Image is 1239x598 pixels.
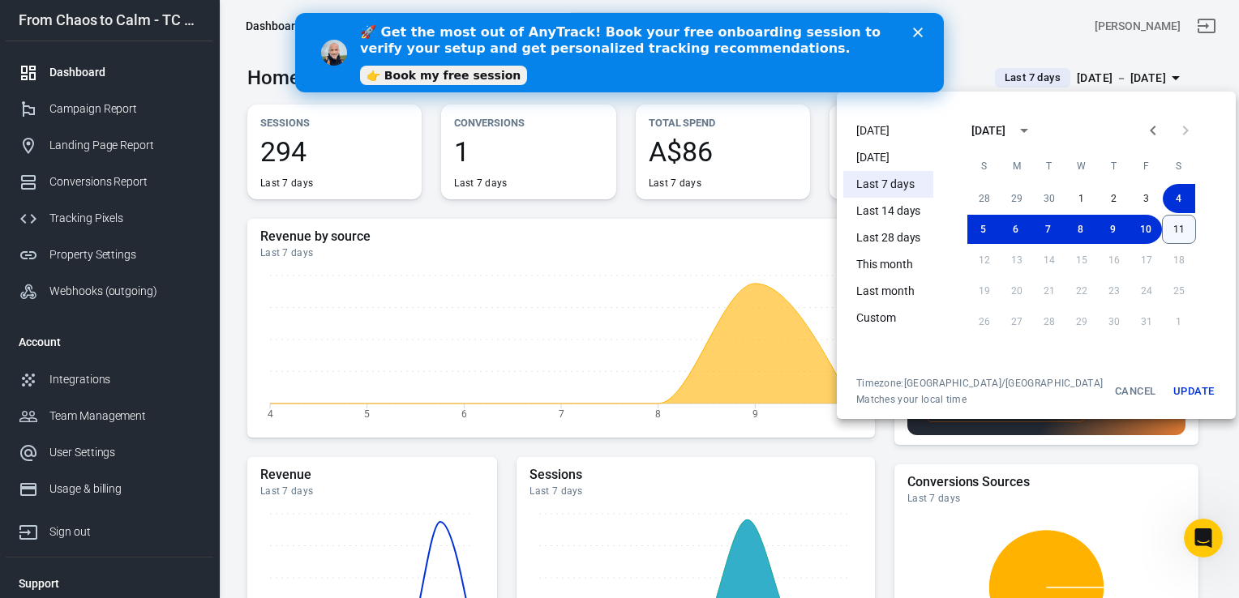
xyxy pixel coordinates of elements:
button: 5 [967,215,1000,244]
button: 3 [1130,184,1163,213]
button: 9 [1097,215,1130,244]
li: Last month [843,278,933,305]
iframe: Intercom live chat banner [295,13,944,92]
span: Monday [1002,150,1031,182]
iframe: Intercom live chat [1184,519,1223,557]
button: 11 [1162,215,1196,244]
span: Thursday [1100,150,1129,182]
span: Wednesday [1067,150,1096,182]
li: Last 14 days [843,198,933,224]
span: Saturday [1164,150,1194,182]
span: Tuesday [1035,150,1064,182]
button: calendar view is open, switch to year view [1010,117,1038,144]
li: Last 28 days [843,224,933,251]
button: 6 [1000,215,1032,244]
button: Previous month [1137,114,1169,147]
li: [DATE] [843,144,933,171]
div: Timezone: [GEOGRAPHIC_DATA]/[GEOGRAPHIC_DATA] [856,377,1103,390]
span: Friday [1132,150,1161,182]
div: Close [618,15,634,24]
button: 8 [1065,215,1097,244]
button: 2 [1098,184,1130,213]
li: This month [843,251,933,278]
button: 4 [1163,184,1195,213]
button: Cancel [1109,377,1161,406]
button: 28 [968,184,1001,213]
button: 10 [1130,215,1162,244]
li: Last 7 days [843,171,933,198]
span: Matches your local time [856,393,1103,406]
button: Update [1168,377,1220,406]
button: 30 [1033,184,1065,213]
li: Custom [843,305,933,331]
button: 7 [1032,215,1065,244]
div: [DATE] [971,122,1005,139]
span: Sunday [970,150,999,182]
li: [DATE] [843,117,933,144]
button: 29 [1001,184,1033,213]
button: 1 [1065,184,1098,213]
